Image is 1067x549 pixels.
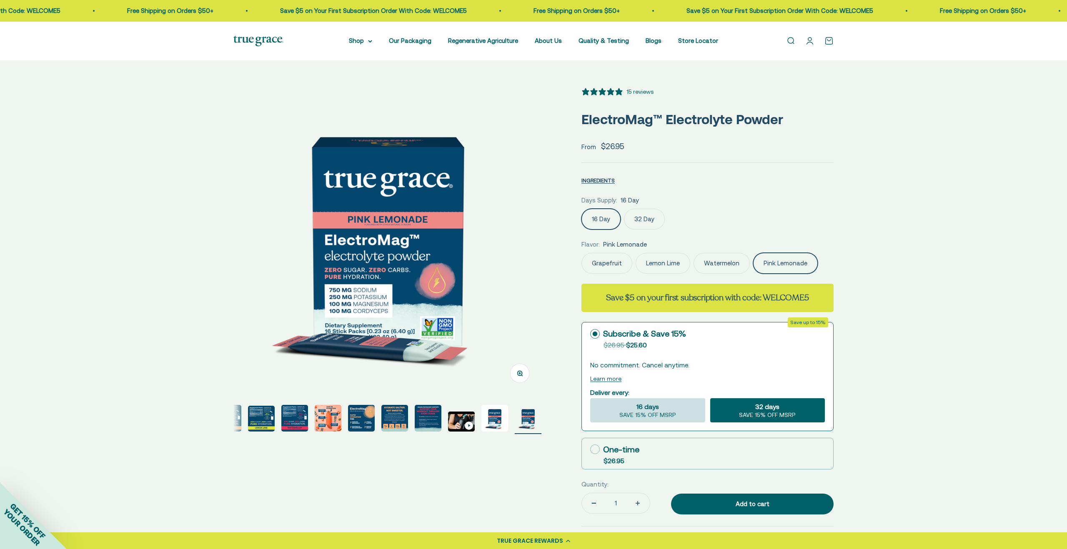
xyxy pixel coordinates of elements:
a: Regenerative Agriculture [448,37,518,44]
label: Quantity: [581,479,609,489]
button: Go to item 5 [248,406,275,434]
summary: Shop [349,36,372,46]
span: Pink Lemonade [603,240,647,250]
button: Decrease quantity [582,493,606,513]
div: TRUE GRACE REWARDS [497,537,563,545]
p: Save $5 on Your First Subscription Order With Code: WELCOME5 [686,6,873,16]
a: Our Packaging [389,37,431,44]
span: 16 Day [621,195,639,205]
a: About Us [535,37,562,44]
strong: Save $5 on your first subscription with code: WELCOME5 [606,292,809,303]
p: Save $5 on Your First Subscription Order With Code: WELCOME5 [280,6,467,16]
img: ElectroMag™ [281,405,308,432]
img: ElectroMag™ [515,405,541,432]
img: ElectroMag™ [415,405,441,432]
div: Add to cart [688,499,817,509]
a: Free Shipping on Orders $50+ [940,7,1026,14]
div: 15 reviews [626,87,654,96]
a: Quality & Testing [579,37,629,44]
img: ElectroMag™ [481,405,508,432]
button: Add to cart [671,494,834,514]
span: INGREDIENTS [581,177,615,184]
button: Go to item 13 [515,405,541,434]
button: Go to item 8 [348,405,375,434]
button: Go to item 11 [448,412,475,434]
a: Free Shipping on Orders $50+ [127,7,213,14]
button: Go to item 9 [381,405,408,434]
button: Go to item 10 [415,405,441,434]
img: Magnesium for heart health and stress support* Chloride to support pH balance and oxygen flow* So... [315,405,341,432]
sale-price: $26.95 [601,140,624,152]
span: GET 15% OFF [8,502,47,540]
legend: Days Supply: [581,195,617,205]
button: Go to item 12 [481,405,508,434]
span: YOUR ORDER [2,507,42,547]
img: Everyone needs true hydration. From your extreme athletes to you weekend warriors, ElectroMag giv... [381,405,408,432]
img: ElectroMag™ [248,406,275,432]
img: Rapid Hydration For: - Exercise endurance* - Stress support* - Electrolyte replenishment* - Muscl... [348,405,375,432]
legend: Flavor: [581,240,600,250]
button: Go to item 7 [315,405,341,434]
button: 5 stars, 15 ratings [581,87,654,96]
a: Blogs [646,37,661,44]
p: ElectroMag™ Electrolyte Powder [581,109,834,130]
button: Increase quantity [626,493,650,513]
a: Store Locator [678,37,718,44]
img: ElectroMag™ [233,87,541,395]
span: From [581,142,596,152]
button: INGREDIENTS [581,175,615,185]
button: Go to item 6 [281,405,308,434]
a: Free Shipping on Orders $50+ [533,7,620,14]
